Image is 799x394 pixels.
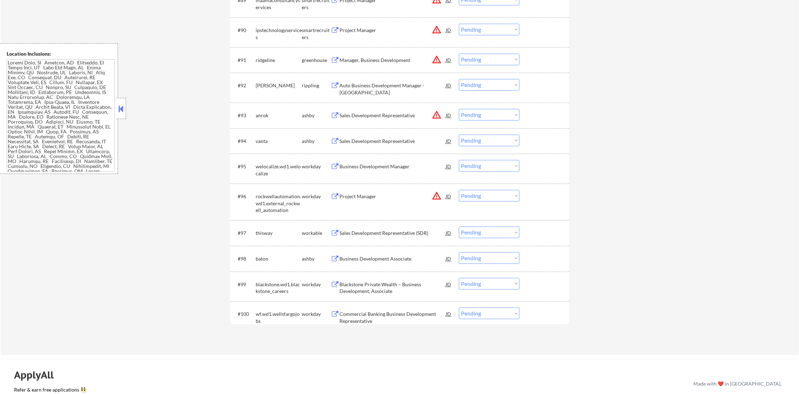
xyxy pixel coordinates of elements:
[256,255,302,262] div: baton
[445,278,452,290] div: JD
[302,281,331,288] div: workday
[339,138,446,145] div: Sales Development Representative
[302,311,331,318] div: workday
[238,138,250,145] div: #94
[445,307,452,320] div: JD
[238,193,250,200] div: #96
[302,27,331,40] div: smartrecruiters
[339,281,446,295] div: Blackstone Private Wealth – Business Development, Associate
[302,230,331,237] div: workable
[256,57,302,64] div: ridgeline
[14,369,62,381] div: ApplyAll
[256,82,302,89] div: [PERSON_NAME]
[238,112,250,119] div: #93
[445,109,452,121] div: JD
[445,160,452,173] div: JD
[238,82,250,89] div: #92
[339,311,446,324] div: Commercial Banking Business Development Representative
[238,163,250,170] div: #95
[445,226,452,239] div: JD
[238,57,250,64] div: #91
[302,255,331,262] div: ashby
[339,163,446,170] div: Business Development Manager
[432,191,442,201] button: warning_amber
[339,193,446,200] div: Project Manager
[238,27,250,34] div: #90
[256,311,302,324] div: wf.wd1.wellsfargojobs
[302,57,331,64] div: greenhouse
[302,82,331,89] div: rippling
[339,57,446,64] div: Manager, Business Development
[339,230,446,237] div: Sales Development Representative (SDR)
[302,163,331,170] div: workday
[238,281,250,288] div: #99
[302,193,331,200] div: workday
[256,230,302,237] div: thisway
[256,138,302,145] div: vanta
[339,255,446,262] div: Business Development Associate
[302,112,331,119] div: ashby
[339,27,446,34] div: Project Manager
[238,311,250,318] div: #100
[256,27,302,40] div: ipstechnologyservices
[256,163,302,177] div: welocalize.wd1.welocalize
[302,138,331,145] div: ashby
[432,55,442,64] button: warning_amber
[256,193,302,214] div: rockwellautomation.wd1.external_rockwell_automation
[7,50,115,57] div: Location Inclusions:
[445,24,452,36] div: JD
[238,230,250,237] div: #97
[445,135,452,147] div: JD
[432,25,442,35] button: warning_amber
[445,252,452,265] div: JD
[445,54,452,66] div: JD
[445,190,452,202] div: JD
[238,255,250,262] div: #98
[432,110,442,120] button: warning_amber
[256,281,302,295] div: blackstone.wd1.blackstone_careers
[445,79,452,92] div: JD
[339,82,446,96] div: Auto Business Development Manager - [GEOGRAPHIC_DATA]
[256,112,302,119] div: anrok
[339,112,446,119] div: Sales Development Representative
